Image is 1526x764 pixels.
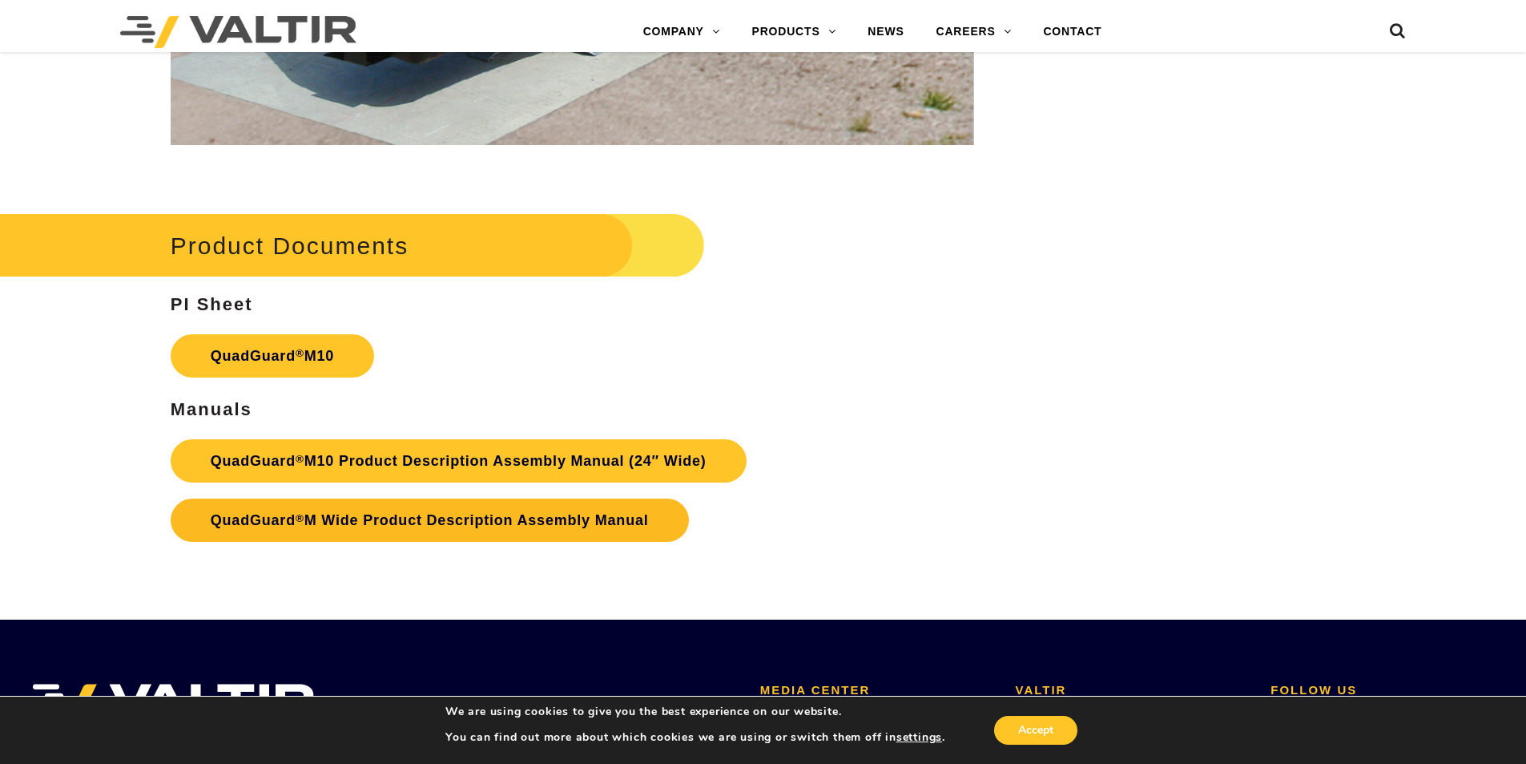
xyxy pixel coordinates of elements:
[296,453,304,465] sup: ®
[994,716,1077,745] button: Accept
[896,730,942,745] button: settings
[171,399,252,419] strong: Manuals
[171,439,747,483] a: QuadGuard®M10 Product Description Assembly Manual (24″ Wide)
[627,16,736,48] a: COMPANY
[920,16,1028,48] a: CAREERS
[760,684,992,697] h2: MEDIA CENTER
[852,16,920,48] a: NEWS
[24,684,315,724] img: VALTIR
[736,16,852,48] a: PRODUCTS
[445,705,945,719] p: We are using cookies to give you the best experience on our website.
[445,730,945,745] p: You can find out more about which cookies we are using or switch them off in .
[1270,684,1502,697] h2: FOLLOW US
[1027,16,1117,48] a: CONTACT
[171,334,374,378] a: QuadGuard®M10
[120,16,356,48] img: Valtir
[1016,684,1247,697] h2: VALTIR
[296,512,304,524] sup: ®
[171,294,253,314] strong: PI Sheet
[171,499,689,542] a: QuadGuard®M Wide Product Description Assembly Manual
[296,347,304,359] sup: ®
